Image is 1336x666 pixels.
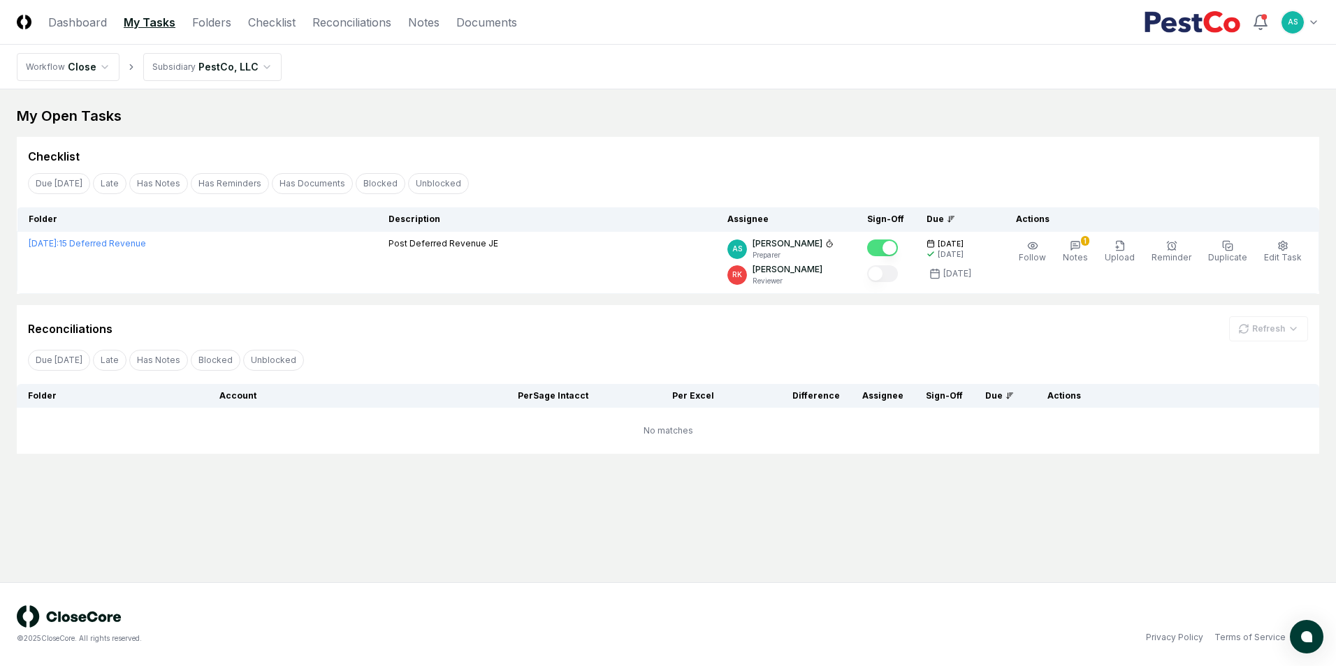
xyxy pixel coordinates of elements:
[191,173,269,194] button: Has Reminders
[1063,252,1088,262] span: Notes
[1290,620,1323,653] button: atlas-launcher
[1280,10,1305,35] button: AS
[356,173,405,194] button: Blocked
[938,249,964,260] div: [DATE]
[129,350,188,371] button: Has Notes
[716,207,856,232] th: Assignee
[600,384,725,408] th: Per Excel
[17,633,668,644] div: © 2025 CloseCore. All rights reserved.
[856,207,915,232] th: Sign-Off
[753,276,822,286] p: Reviewer
[17,106,1319,126] div: My Open Tasks
[1288,17,1298,27] span: AS
[28,320,112,337] div: Reconciliations
[732,269,742,280] span: RK
[1144,11,1241,34] img: PestCo logo
[1152,252,1191,262] span: Reminder
[1205,237,1250,267] button: Duplicate
[1016,237,1049,267] button: Follow
[1149,237,1194,267] button: Reminder
[943,267,971,280] div: [DATE]
[1005,213,1308,225] div: Actions
[1146,631,1203,644] a: Privacy Policy
[1019,252,1046,262] span: Follow
[28,350,90,371] button: Due Today
[474,384,600,408] th: Per Sage Intacct
[851,384,915,408] th: Assignee
[29,238,59,249] span: [DATE] :
[915,384,974,408] th: Sign-Off
[17,384,208,408] th: Folder
[312,14,391,31] a: Reconciliations
[243,350,304,371] button: Unblocked
[17,15,31,29] img: Logo
[985,390,1014,402] div: Due
[28,148,80,165] div: Checklist
[29,238,146,249] a: [DATE]:15 Deferred Revenue
[938,239,964,249] span: [DATE]
[17,53,282,81] nav: breadcrumb
[93,173,126,194] button: Late
[17,207,377,232] th: Folder
[26,61,65,73] div: Workflow
[48,14,107,31] a: Dashboard
[272,173,353,194] button: Has Documents
[129,173,188,194] button: Has Notes
[867,265,898,282] button: Mark complete
[1102,237,1138,267] button: Upload
[28,173,90,194] button: Due Today
[219,390,463,402] div: Account
[753,250,834,260] p: Preparer
[389,237,498,250] p: Post Deferred Revenue JE
[1105,252,1135,262] span: Upload
[1036,390,1308,402] div: Actions
[1081,236,1089,246] div: 1
[753,263,822,276] p: [PERSON_NAME]
[377,207,716,232] th: Description
[927,213,982,225] div: Due
[17,408,1319,454] td: No matches
[17,605,122,628] img: logo
[725,384,851,408] th: Difference
[867,239,898,256] button: Mark complete
[408,173,469,194] button: Unblocked
[93,350,126,371] button: Late
[408,14,440,31] a: Notes
[753,237,822,250] p: [PERSON_NAME]
[1214,631,1286,644] a: Terms of Service
[456,14,517,31] a: Documents
[248,14,296,31] a: Checklist
[1261,237,1305,267] button: Edit Task
[1208,252,1247,262] span: Duplicate
[1060,237,1091,267] button: 1Notes
[732,244,742,254] span: AS
[191,350,240,371] button: Blocked
[124,14,175,31] a: My Tasks
[192,14,231,31] a: Folders
[1264,252,1302,262] span: Edit Task
[152,61,196,73] div: Subsidiary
